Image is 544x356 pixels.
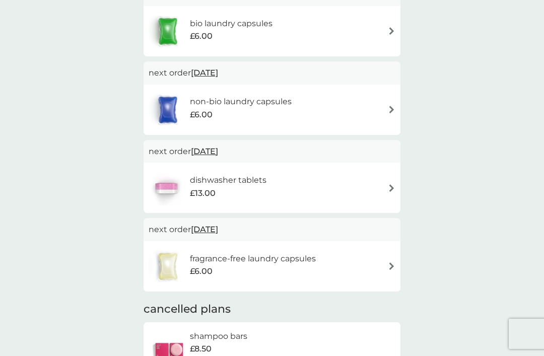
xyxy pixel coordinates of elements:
img: dishwasher tablets [149,170,184,205]
h6: non-bio laundry capsules [190,95,292,108]
span: £6.00 [190,108,213,121]
h6: bio laundry capsules [190,17,273,30]
h2: cancelled plans [144,302,400,317]
span: [DATE] [191,220,218,239]
span: [DATE] [191,141,218,161]
span: £6.00 [190,30,213,43]
img: arrow right [388,106,395,113]
span: £13.00 [190,187,216,200]
span: [DATE] [191,63,218,83]
img: non-bio laundry capsules [149,92,187,127]
img: bio laundry capsules [149,14,187,49]
p: next order [149,66,395,80]
h6: dishwasher tablets [190,174,266,187]
img: arrow right [388,262,395,270]
img: arrow right [388,184,395,192]
h6: fragrance-free laundry capsules [190,252,316,265]
p: next order [149,145,395,158]
img: fragrance-free laundry capsules [149,249,187,284]
h6: shampoo bars [190,330,295,343]
span: £6.00 [190,265,213,278]
img: arrow right [388,27,395,35]
span: £8.50 [190,342,212,355]
p: next order [149,223,395,236]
